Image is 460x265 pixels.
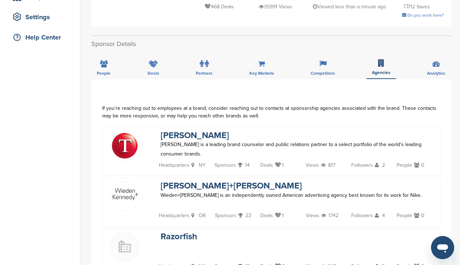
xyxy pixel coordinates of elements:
[238,161,250,171] p: 14
[159,161,190,170] p: Headquarters
[260,211,273,220] p: Deals
[375,211,385,222] p: 4
[275,161,284,171] p: 1
[102,104,440,120] div: If you’re reaching out to employees at a brand, consider reaching out to contacts at sponsorship ...
[110,131,139,160] img: Ty
[196,71,212,75] span: Partners
[161,130,229,141] a: [PERSON_NAME]
[110,182,139,207] img: Screen shot 2015 02 05 at 10.22.12 am
[431,236,454,259] iframe: Button to launch messaging window
[161,191,426,200] p: Wieden+[PERSON_NAME] is an independently owned American advertising agency best known for its wor...
[161,140,426,158] p: [PERSON_NAME] is a leading brand counselor and public relations partner to a select portfolio of ...
[407,13,444,18] span: Do you work here?
[204,2,234,11] p: 468 Deals
[259,2,292,11] p: 35991 Views
[97,71,111,75] span: People
[161,181,302,191] a: [PERSON_NAME]+[PERSON_NAME]
[191,211,206,222] p: OR
[402,13,444,18] a: Do you work here?
[313,2,386,11] p: Viewed less than a minute ago
[351,161,373,170] p: Followers
[91,39,451,49] h2: Sponsor Details
[404,2,430,11] p: 712 Saves
[11,31,72,44] div: Help Center
[238,211,251,222] p: 23
[306,211,319,220] p: Views
[110,232,139,261] img: Buildingmissing
[306,161,319,170] p: Views
[372,70,390,75] span: Agencies
[7,29,72,46] a: Help Center
[321,161,335,171] p: 817
[321,211,339,222] p: 1742
[375,161,385,171] p: 2
[7,9,72,25] a: Settings
[275,211,284,222] p: 1
[161,231,197,242] a: Razorfish
[414,161,424,171] p: 0
[311,71,335,75] span: Competitors
[159,211,190,220] p: Headquarters
[397,161,412,170] p: People
[215,161,236,170] p: Sponsors
[427,71,445,75] span: Analytics
[414,211,424,222] p: 0
[191,161,206,171] p: NY
[148,71,159,75] span: Deals
[249,71,274,75] span: Key Markets
[11,11,72,24] div: Settings
[260,161,273,170] p: Deals
[351,211,373,220] p: Followers
[215,211,236,220] p: Sponsors
[397,211,412,220] p: People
